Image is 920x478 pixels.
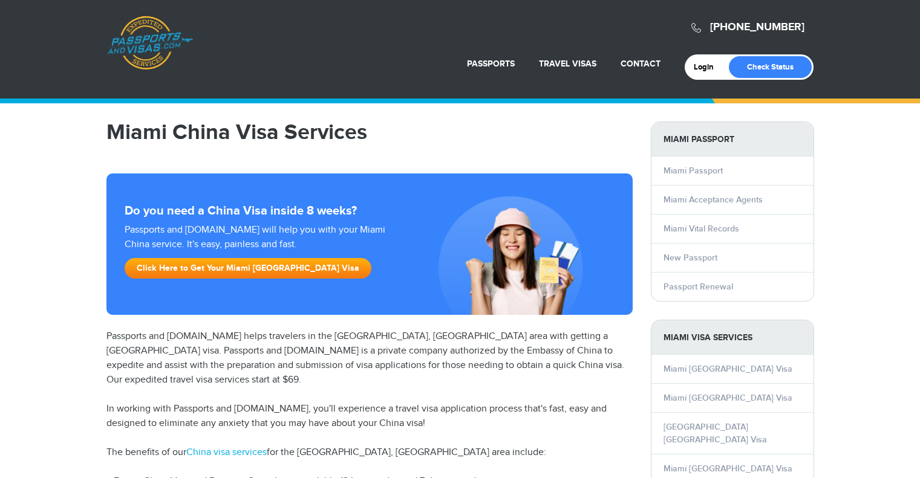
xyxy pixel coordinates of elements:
[120,223,411,285] div: Passports and [DOMAIN_NAME] will help you with your Miami China service. It's easy, painless and ...
[107,16,193,70] a: Passports & [DOMAIN_NAME]
[186,447,267,458] a: China visa services
[125,258,371,279] a: Click Here to Get Your Miami [GEOGRAPHIC_DATA] Visa
[664,224,739,234] a: Miami Vital Records
[106,445,633,460] p: The benefits of our for the [GEOGRAPHIC_DATA], [GEOGRAPHIC_DATA] area include:
[539,59,596,69] a: Travel Visas
[664,253,717,263] a: New Passport
[125,204,615,218] strong: Do you need a China Visa inside 8 weeks?
[710,21,804,34] a: [PHONE_NUMBER]
[106,402,633,431] p: In working with Passports and [DOMAIN_NAME], you'll experience a travel visa application process ...
[467,59,515,69] a: Passports
[106,329,633,387] p: Passports and [DOMAIN_NAME] helps travelers in the [GEOGRAPHIC_DATA], [GEOGRAPHIC_DATA] area with...
[664,393,792,403] a: Miami [GEOGRAPHIC_DATA] Visa
[106,121,633,143] h1: Miami China Visa Services
[664,282,733,292] a: Passport Renewal
[651,122,814,157] strong: Miami Passport
[729,56,812,78] a: Check Status
[664,166,723,176] a: Miami Passport
[621,59,661,69] a: Contact
[664,463,792,474] a: Miami [GEOGRAPHIC_DATA] Visa
[664,364,792,374] a: Miami [GEOGRAPHIC_DATA] Visa
[651,320,814,355] strong: Miami Visa Services
[664,422,767,445] a: [GEOGRAPHIC_DATA] [GEOGRAPHIC_DATA] Visa
[694,62,722,72] a: Login
[664,195,763,205] a: Miami Acceptance Agents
